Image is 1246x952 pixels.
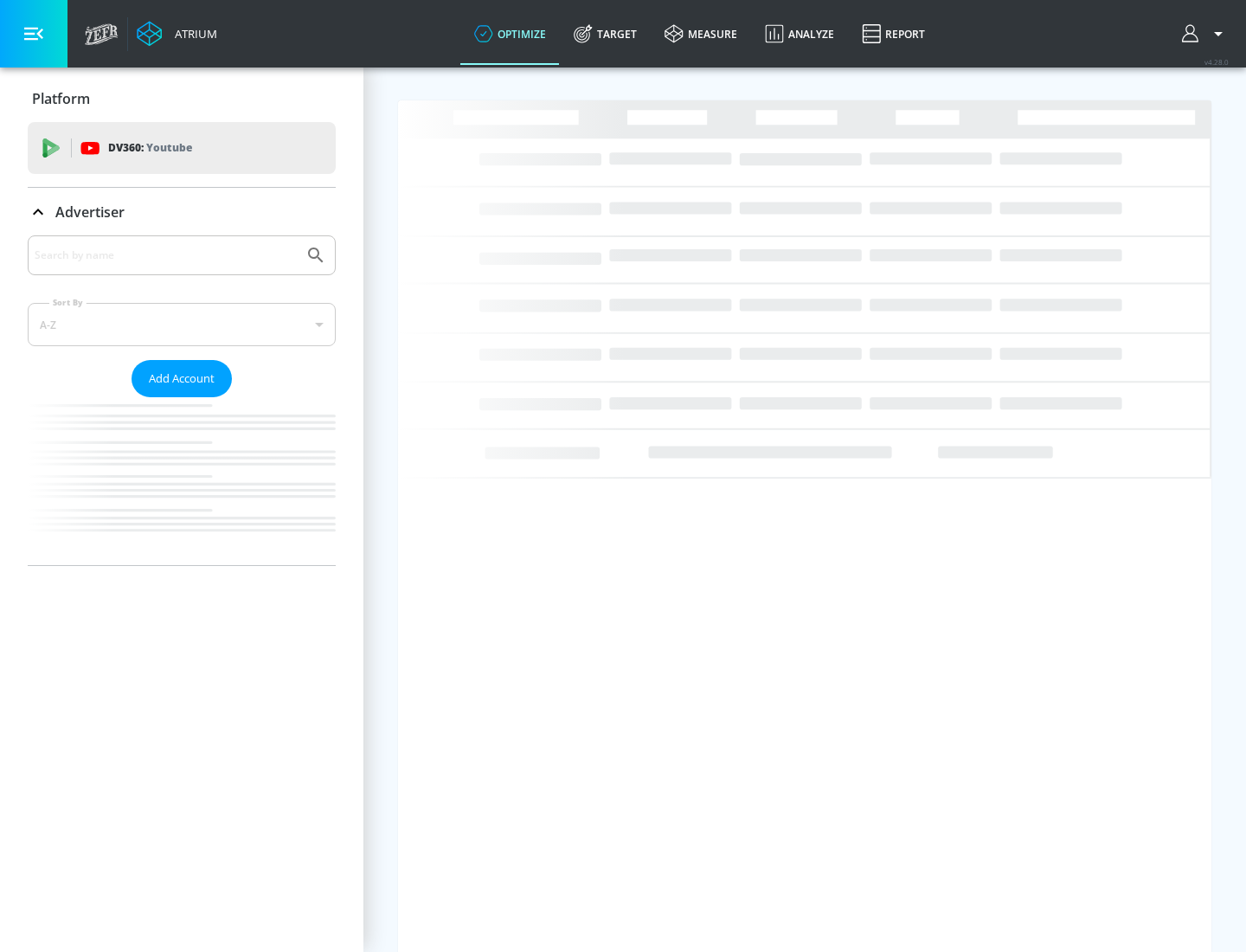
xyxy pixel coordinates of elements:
a: Target [560,3,651,65]
div: DV360: Youtube [28,122,336,174]
p: DV360: [108,138,192,158]
nav: list of Advertiser [28,397,336,565]
div: Advertiser [28,188,336,236]
a: optimize [460,3,560,65]
input: Search by name [35,244,297,267]
div: A-Z [28,303,336,346]
label: Sort By [49,297,87,308]
span: v 4.28.0 [1204,57,1229,67]
a: Atrium [137,21,217,47]
a: Analyze [751,3,848,65]
a: measure [651,3,751,65]
p: Platform [32,89,90,108]
div: Atrium [168,26,217,42]
div: Platform [28,74,336,123]
div: Advertiser [28,235,336,565]
span: Add Account [149,369,215,389]
p: Youtube [146,138,192,157]
button: Add Account [132,360,232,397]
p: Advertiser [55,203,125,222]
a: Report [848,3,939,65]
